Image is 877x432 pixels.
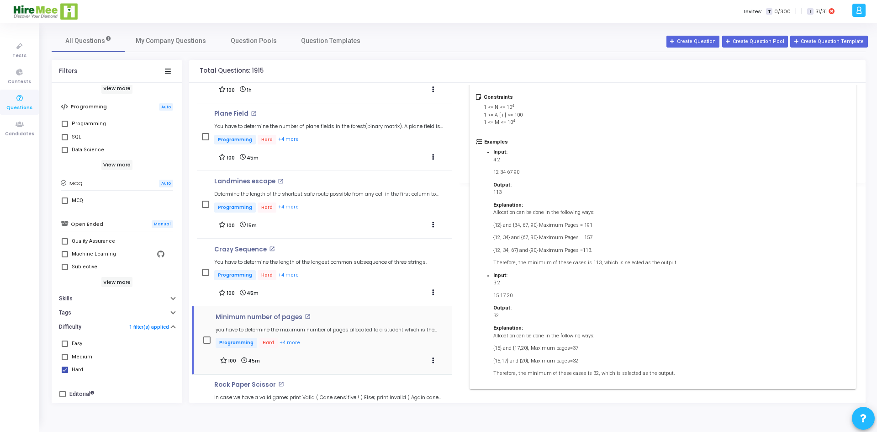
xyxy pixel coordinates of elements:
h6: Editorial [69,391,94,398]
div: Subjective [72,261,97,272]
mat-icon: open_in_new [251,111,257,117]
h5: you have to determine the maximum number of pages allocated to a student which is the minimum of ... [216,327,444,333]
button: Actions [427,151,439,164]
span: 31/31 [815,8,827,16]
span: Hard [259,338,278,348]
span: Programming [216,338,257,348]
span: 45m [247,155,259,161]
span: Programming [214,270,256,280]
p: 32 [493,312,678,320]
p: Minimum number of pages [216,314,302,321]
span: Question Pools [231,36,277,46]
button: Tags [52,306,182,320]
h6: Programming [71,104,107,110]
h6: Open Ended [71,221,103,227]
span: Auto [159,103,173,111]
p: Allocation can be done in the following ways: [493,209,678,217]
span: Hard [258,203,276,213]
button: Create Question Template [790,36,867,48]
span: Contests [8,78,31,86]
sup: 4 [513,118,515,123]
button: Create Question [666,36,719,48]
span: | [801,6,803,16]
span: All Questions [65,36,111,46]
mat-icon: open_in_new [278,178,284,184]
span: | [795,6,797,16]
mat-icon: open_in_new [278,381,284,387]
span: Tests [12,52,26,60]
p: {12, 34, 67} and {90} Maximum Pages =113. [493,247,678,255]
h5: In case we have a valid game; print Valid ( Case sensitive ! ) Else; print Invalid ( Again case s... [214,395,444,400]
h5: You have to determine the number of plane fields in the forest(binary matrix). A plane field is a... [214,123,444,129]
span: Hard [258,135,276,145]
p: Therefore, the minimum of these cases is 32, which is selected as the output. [493,370,678,378]
h5: You have to determine the length of the longest common subsequence of three strings. [214,259,427,265]
p: 113 [493,189,678,197]
div: Hard [72,364,83,375]
button: Difficulty1 filter(s) applied [52,320,182,334]
button: Actions [427,354,440,367]
p: {12, 34} and {67, 90} Maximum Pages = 157 [493,234,678,242]
button: +4 more [278,135,299,144]
mat-icon: open_in_new [269,246,275,252]
h6: Difficulty [59,324,81,331]
div: Data Science [72,144,104,155]
span: Questions [6,104,32,112]
p: Rock Paper Scissor [214,381,276,389]
h6: Tags [59,309,71,316]
span: Candidates [5,130,34,138]
p: Allocation can be done in the following ways: [493,332,678,340]
span: 100 [228,358,236,364]
h6: MCQ [69,181,83,187]
sup: 4 [512,103,514,108]
h6: View more [101,84,133,94]
button: Create Question Pool [722,36,788,48]
span: Programming [214,203,256,213]
p: Landmines escape [214,178,275,185]
strong: Input: [493,272,507,278]
div: MCQ [72,195,83,206]
span: Question Templates [301,36,360,46]
span: Manual [152,220,173,228]
p: 1 <= N <= 10 1 <= A [ i ] <= 100 1 <= M <= 10 [484,104,523,127]
img: logo [13,2,79,21]
div: Easy [72,338,82,349]
div: Filters [59,68,77,75]
p: Plane Field [214,110,248,117]
strong: Explanation: [493,325,523,331]
span: I [807,8,813,15]
button: +4 more [278,203,299,212]
span: 100 [227,223,235,229]
button: Skills [52,292,182,306]
div: Machine Learning [72,249,116,260]
p: Crazy Sequence [214,246,267,253]
p: 12 34 67 90 [493,169,678,176]
strong: Output: [493,182,512,188]
button: +4 more [278,271,299,280]
p: 15 17 20 [493,292,678,300]
div: SQL [72,132,81,143]
button: Actions [427,286,439,299]
div: Medium [72,352,92,363]
p: 4 2 [493,156,678,164]
span: Hard [258,270,276,280]
span: 100 [227,290,235,296]
span: 15m [247,223,257,229]
p: {15,17} and {20}, Maximum pages=32 [493,357,678,365]
span: Auto [159,180,173,187]
label: Invites: [744,8,762,16]
h5: Examples [484,139,687,145]
div: Programming [72,118,106,129]
p: Therefore, the minimum of these cases is 113, which is selected as the output. [493,259,678,267]
h5: Constraints [484,94,523,100]
strong: Output: [493,305,512,311]
span: 1h [247,87,252,93]
p: {15} and {17,20}, Maximum pages=37 [493,345,678,352]
span: 100 [227,155,235,161]
button: Actions [427,83,439,96]
h4: Total Questions: 1915 [200,67,264,75]
p: {12} and {34, 67, 90} Maximum Pages = 191 [493,222,678,229]
mat-icon: open_in_new [305,314,311,320]
span: My Company Questions [136,36,206,46]
h6: View more [101,160,133,170]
